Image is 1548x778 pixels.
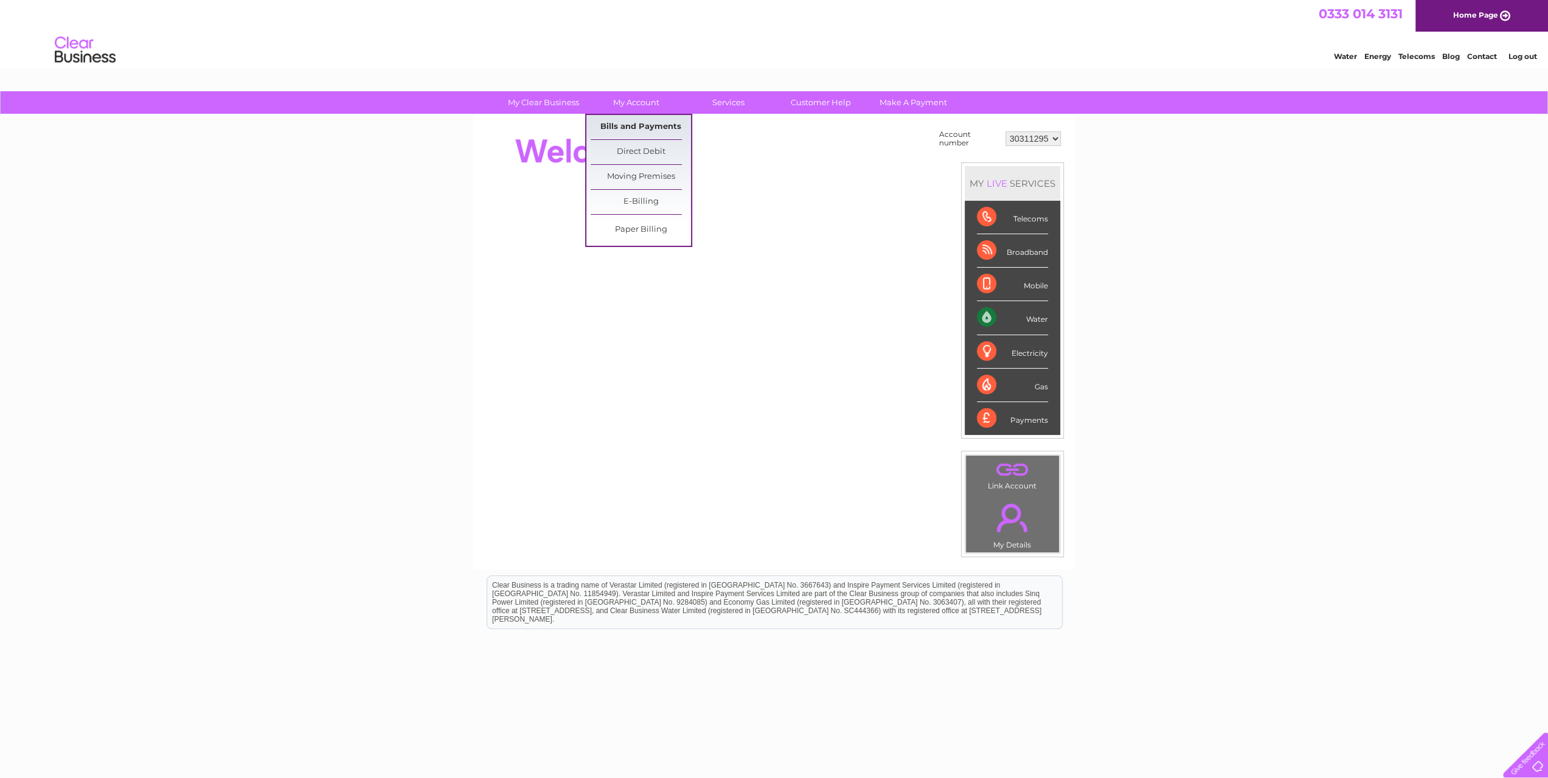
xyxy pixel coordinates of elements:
a: Contact [1467,52,1497,61]
a: Bills and Payments [591,115,691,139]
a: Blog [1442,52,1460,61]
div: Electricity [977,335,1048,369]
td: My Details [965,493,1060,553]
a: My Clear Business [493,91,594,114]
div: Water [977,301,1048,335]
a: Customer Help [771,91,871,114]
a: My Account [586,91,686,114]
td: Account number [936,127,1002,150]
a: Energy [1364,52,1391,61]
a: 0333 014 3131 [1319,6,1403,21]
div: Telecoms [977,201,1048,234]
div: MY SERVICES [965,166,1060,201]
td: Link Account [965,455,1060,493]
div: Broadband [977,234,1048,268]
div: LIVE [984,178,1010,189]
a: . [969,496,1056,539]
a: Moving Premises [591,165,691,189]
img: logo.png [54,32,116,69]
a: Paper Billing [591,218,691,242]
div: Clear Business is a trading name of Verastar Limited (registered in [GEOGRAPHIC_DATA] No. 3667643... [487,7,1062,59]
div: Payments [977,402,1048,435]
div: Mobile [977,268,1048,301]
a: . [969,459,1056,480]
a: Services [678,91,779,114]
a: E-Billing [591,190,691,214]
div: Gas [977,369,1048,402]
a: Log out [1508,52,1536,61]
a: Make A Payment [863,91,963,114]
a: Water [1334,52,1357,61]
a: Direct Debit [591,140,691,164]
a: Telecoms [1398,52,1435,61]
